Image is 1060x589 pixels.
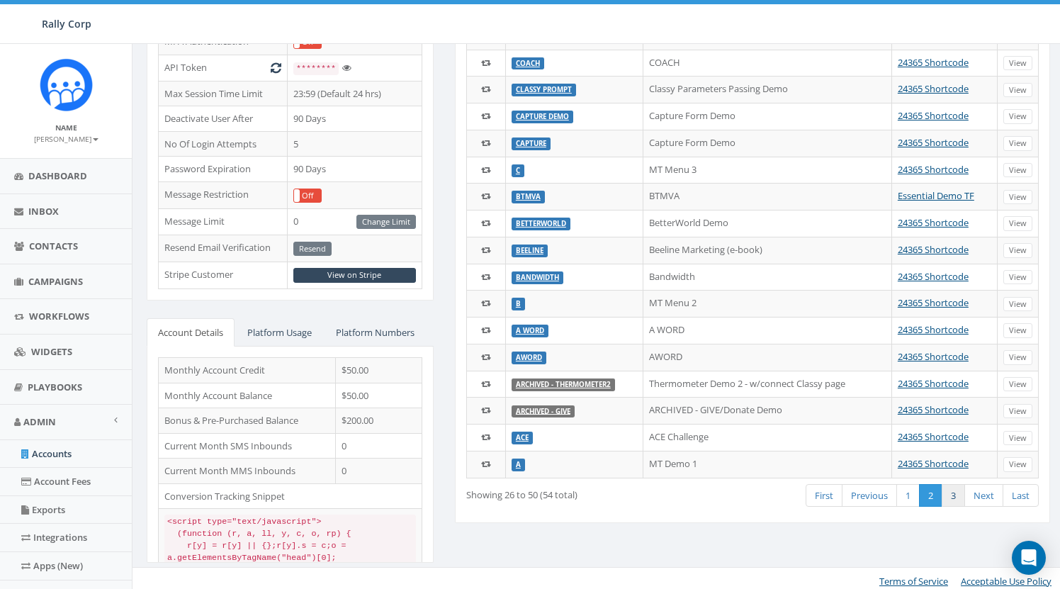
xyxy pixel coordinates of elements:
a: COACH [516,59,540,68]
a: Platform Usage [236,318,323,347]
a: CAPTURE [516,139,546,148]
td: 90 Days [287,106,422,132]
td: 0 [336,433,422,459]
td: 5 [287,131,422,157]
a: View [1003,136,1032,151]
img: Icon_1.png [40,58,93,111]
a: View [1003,216,1032,231]
a: Account Details [147,318,235,347]
td: COACH [643,50,892,77]
td: 0 [336,459,422,484]
td: MT Demo 1 [643,451,892,478]
a: View [1003,190,1032,205]
a: A WORD [516,326,544,335]
a: Last [1003,484,1039,507]
td: API Token [159,55,288,82]
a: 24365 Shortcode [898,82,969,95]
a: View [1003,109,1032,124]
a: CLASSY PROMPT [516,85,572,94]
td: $50.00 [336,358,422,383]
a: View [1003,297,1032,312]
a: ARCHIVED - GIVE [516,406,570,415]
a: 24365 Shortcode [898,430,969,443]
a: C [516,166,520,175]
td: Capture Form Demo [643,130,892,157]
td: MT Menu 3 [643,157,892,184]
td: Beeline Marketing (e-book) [643,237,892,264]
a: View [1003,377,1032,392]
a: B [516,299,521,308]
a: 24365 Shortcode [898,296,969,309]
a: View [1003,350,1032,365]
span: Widgets [31,345,72,358]
td: ACE Challenge [643,424,892,451]
td: Deactivate User After [159,106,288,132]
a: View [1003,243,1032,258]
td: A WORD [643,317,892,344]
td: 90 Days [287,157,422,182]
a: A [516,460,521,469]
a: 24365 Shortcode [898,56,969,69]
a: BTMVA [516,192,541,201]
td: ARCHIVED - GIVE/Donate Demo [643,397,892,424]
span: Workflows [29,310,89,322]
small: Name [55,123,77,133]
a: CAPTURE DEMO [516,112,569,121]
td: Max Session Time Limit [159,81,288,106]
td: Current Month SMS Inbounds [159,433,336,459]
a: Platform Numbers [325,318,426,347]
a: 1 [896,484,920,507]
a: View [1003,163,1032,178]
a: Previous [842,484,897,507]
span: Rally Corp [42,17,91,30]
a: 24365 Shortcode [898,216,969,229]
td: Monthly Account Credit [159,358,336,383]
a: View [1003,431,1032,446]
a: 3 [942,484,965,507]
a: 24365 Shortcode [898,323,969,336]
span: Playbooks [28,381,82,393]
a: beeline [516,246,543,255]
td: Conversion Tracking Snippet [159,483,422,509]
small: [PERSON_NAME] [34,134,98,144]
i: Generate New Token [271,63,281,72]
td: BTMVA [643,183,892,210]
a: View [1003,457,1032,472]
a: 2 [919,484,942,507]
a: View [1003,56,1032,71]
a: betterworld [516,219,566,228]
td: Bonus & Pre-Purchased Balance [159,408,336,434]
a: 24365 Shortcode [898,403,969,416]
a: View [1003,323,1032,338]
td: Thermometer Demo 2 - w/connect Classy page [643,371,892,398]
td: $50.00 [336,383,422,408]
a: View [1003,270,1032,285]
a: ACE [516,433,529,442]
a: Essential Demo TF [898,189,974,202]
a: [PERSON_NAME] [34,132,98,145]
span: Campaigns [28,275,83,288]
a: View on Stripe [293,268,416,283]
a: Next [964,484,1003,507]
td: Bandwidth [643,264,892,291]
a: BANDWIDTH [516,273,559,282]
td: Message Limit [159,208,288,235]
td: Message Restriction [159,181,288,208]
td: Resend Email Verification [159,235,288,262]
td: Capture Form Demo [643,103,892,130]
label: Off [294,189,321,202]
span: Contacts [29,240,78,252]
td: Stripe Customer [159,262,288,289]
td: No Of Login Attempts [159,131,288,157]
td: Monthly Account Balance [159,383,336,408]
td: 0 [287,208,422,235]
a: Terms of Service [879,575,948,588]
a: View [1003,83,1032,98]
a: 24365 Shortcode [898,350,969,363]
span: Dashboard [28,169,87,182]
div: OnOff [293,189,322,203]
a: ARCHIVED - THERMOMETER2 [516,380,611,389]
td: Password Expiration [159,157,288,182]
a: 24365 Shortcode [898,457,969,470]
a: First [806,484,842,507]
